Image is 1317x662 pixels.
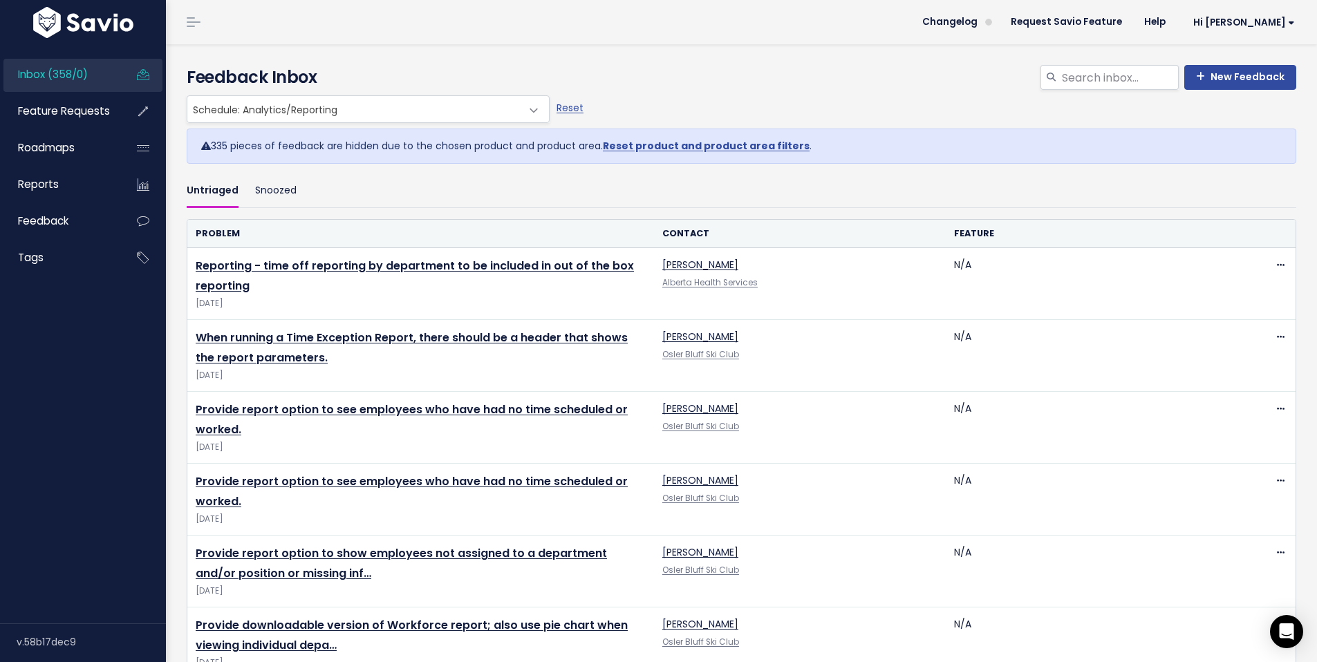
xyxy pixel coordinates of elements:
[662,258,738,272] a: [PERSON_NAME]
[1193,17,1295,28] span: Hi [PERSON_NAME]
[662,636,739,647] a: Osler Bluff Ski Club
[946,320,1237,392] td: N/A
[196,330,628,366] a: When running a Time Exception Report, there should be a header that shows the report parameters.
[187,175,1296,207] ul: Filter feature requests
[3,242,115,274] a: Tags
[3,169,115,200] a: Reports
[557,101,583,115] a: Reset
[255,175,297,207] a: Snoozed
[196,584,646,598] span: [DATE]
[196,258,634,294] a: Reporting - time off reporting by department to be included in out of the box reporting
[662,277,758,288] a: Alberta Health Services
[187,220,654,248] th: Problem
[196,296,646,311] span: [DATE]
[3,132,115,164] a: Roadmaps
[946,464,1237,536] td: N/A
[187,96,521,122] span: Schedule: Analytics/Reporting
[662,493,739,504] a: Osler Bluff Ski Club
[18,250,44,265] span: Tags
[187,95,550,123] span: Schedule: Analytics/Reporting
[1177,12,1306,33] a: Hi [PERSON_NAME]
[654,220,946,248] th: Contact
[946,392,1237,464] td: N/A
[1184,65,1296,90] a: New Feedback
[196,440,646,455] span: [DATE]
[662,421,739,432] a: Osler Bluff Ski Club
[196,401,628,437] a: Provide report option to see employees who have had no time scheduled or worked.
[946,220,1237,248] th: Feature
[196,617,628,653] a: Provide downloadable version of Workforce report; also use pie chart when viewing individual depa…
[18,140,75,155] span: Roadmaps
[17,624,166,660] div: v.58b17dec9
[187,175,239,207] a: Untriaged
[662,545,738,559] a: [PERSON_NAME]
[187,129,1296,164] div: 335 pieces of feedback are hidden due to the chosen product and product area. .
[922,17,978,27] span: Changelog
[662,401,738,415] a: [PERSON_NAME]
[662,617,738,631] a: [PERSON_NAME]
[1270,615,1303,648] div: Open Intercom Messenger
[1133,12,1177,32] a: Help
[662,473,738,487] a: [PERSON_NAME]
[196,473,628,509] a: Provide report option to see employees who have had no time scheduled or worked.
[603,139,810,153] a: Reset product and product area filters
[18,67,88,82] span: Inbox (358/0)
[3,59,115,91] a: Inbox (358/0)
[662,349,739,360] a: Osler Bluff Ski Club
[18,104,110,118] span: Feature Requests
[1061,65,1179,90] input: Search inbox...
[187,65,1296,90] h4: Feedback Inbox
[946,248,1237,320] td: N/A
[196,512,646,527] span: [DATE]
[18,177,59,191] span: Reports
[662,330,738,343] a: [PERSON_NAME]
[196,368,646,383] span: [DATE]
[3,95,115,127] a: Feature Requests
[1000,12,1133,32] a: Request Savio Feature
[18,214,68,228] span: Feedback
[3,205,115,237] a: Feedback
[662,565,739,576] a: Osler Bluff Ski Club
[30,7,137,38] img: logo-white.9d6f32f41409.svg
[196,545,607,581] a: Provide report option to show employees not assigned to a department and/or position or missing inf…
[946,536,1237,607] td: N/A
